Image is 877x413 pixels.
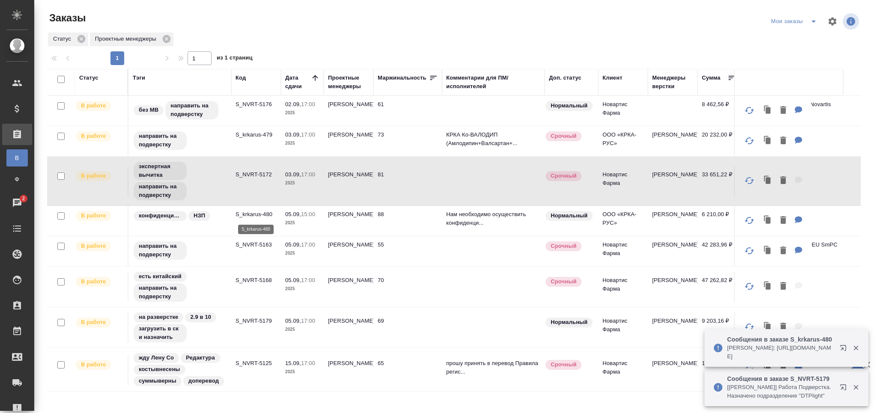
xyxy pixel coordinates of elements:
td: [PERSON_NAME] [324,206,373,236]
p: Новартис Фарма [603,359,644,376]
p: S_NVRT-5125 [236,359,277,368]
p: В работе [81,242,106,250]
p: 05.09, [285,211,301,217]
p: В работе [81,277,106,286]
p: [PERSON_NAME] [652,131,693,139]
button: Для ПМ: КРКА Ко-ВАЛОДИП (Амлодипин+Валсартан+Гидрохлоротиазид), таблетки, покрытые пленочной обол... [790,132,807,150]
a: 2 [2,192,32,214]
p: направить на подверстку [139,182,182,199]
td: [PERSON_NAME] [324,96,373,126]
p: Новартис Фарма [603,241,644,258]
div: Проектные менеджеры [328,74,369,91]
p: есть китайский [139,272,182,281]
p: 17:00 [301,360,315,366]
button: Клонировать [760,132,776,150]
p: Срочный [551,172,576,180]
button: Клонировать [760,172,776,190]
p: направить на подверстку [139,132,182,149]
div: Комментарии для ПМ/исполнителей [446,74,540,91]
div: жду Лену Со, Редактура, костывнесены, суммыверны, доперевод [133,352,227,387]
div: Дата сдачи [285,74,311,91]
p: Нормальный [551,211,588,220]
p: Нормальный [551,318,588,327]
td: 55 [373,236,442,266]
p: S_NVRT-5168 [236,276,277,285]
div: направить на подверстку [133,241,227,261]
button: Для ПМ: Нам необходимо осуществить конфиденциальный нотариально заверенный перевод с русского на ... [790,212,807,229]
div: Выставляется автоматически, если на указанный объем услуг необходимо больше времени в стандартном... [545,170,594,182]
p: направить на подверстку [170,101,213,119]
p: В работе [81,318,106,327]
p: 05.09, [285,318,301,324]
p: В работе [81,101,106,110]
td: [PERSON_NAME] [324,166,373,196]
p: Срочный [551,360,576,369]
p: 2025 [285,368,319,376]
span: Заказы [47,11,86,25]
div: Менеджеры верстки [652,74,693,91]
p: S_NVRT-5176 [236,100,277,109]
div: Сумма [702,74,720,82]
td: 69 [373,312,442,342]
div: Выставляет ПМ после принятия заказа от КМа [75,317,123,328]
p: 2025 [285,179,319,187]
p: костывнесены [139,365,180,374]
p: Новартис Фарма [603,170,644,187]
p: [PERSON_NAME] [652,241,693,249]
p: Проектные менеджеры [95,35,159,43]
p: В работе [81,360,106,369]
p: 2.9 в 10 [190,313,211,321]
p: [PERSON_NAME] [652,359,693,368]
button: Удалить [776,318,790,336]
div: Тэги [133,74,145,82]
div: Маржинальность [378,74,427,82]
button: Для КМ: COST – GMP inspection (Novartis Pharma GmbH) [790,102,807,119]
span: Ф [11,175,24,184]
td: 9 203,16 ₽ [698,312,740,342]
a: В [6,149,28,166]
p: без МВ [139,106,158,114]
td: 20 232,00 ₽ [698,126,740,156]
p: Статус [53,35,74,43]
button: Обновить [739,276,760,297]
td: 70 [373,272,442,302]
p: Редактура [186,354,215,362]
td: 6 210,00 ₽ [698,206,740,236]
p: Новартис Фарма [603,276,644,293]
p: В работе [81,172,106,180]
p: [PERSON_NAME]: [URL][DOMAIN_NAME] [727,344,834,361]
p: прошу принять в перевод Правила регис... [446,359,540,376]
p: Новартис Фарма [603,317,644,334]
button: Удалить [776,172,790,190]
span: Настроить таблицу [822,11,843,32]
p: [PERSON_NAME] [652,170,693,179]
button: Удалить [776,212,790,229]
div: Выставляется автоматически, если на указанный объем услуг необходимо больше времени в стандартном... [545,131,594,142]
p: Нам необходимо осуществить конфиденци... [446,210,540,227]
div: есть китайский, направить на подверстку [133,271,227,303]
button: Удалить [776,242,790,260]
button: Обновить [739,210,760,231]
div: Статус по умолчанию для стандартных заказов [545,317,594,328]
p: загрузить в ск и назначить [139,324,182,342]
p: S_NVRT-5172 [236,170,277,179]
td: [PERSON_NAME] [324,312,373,342]
button: Клонировать [760,212,776,229]
div: на разверстке, 2.9 в 10, загрузить в ск и назначить [133,312,227,343]
div: Клиент [603,74,622,82]
p: 05.09, [285,241,301,248]
a: Ф [6,171,28,188]
p: направить на подверстку [139,242,182,259]
div: Выставляет ПМ после принятия заказа от КМа [75,359,123,371]
p: S_NVRT-5179 [236,317,277,325]
button: Обновить [739,317,760,337]
p: конфиденциальный [139,211,182,220]
p: Нормальный [551,101,588,110]
p: 02.09, [285,101,301,107]
td: [PERSON_NAME] [324,355,373,385]
button: Удалить [776,102,790,119]
button: Обновить [739,241,760,261]
p: Сообщения в заказе S_krkarus-480 [727,335,834,344]
td: 42 283,96 ₽ [698,236,740,266]
button: Для КМ: for trans Risarg RTT 2380 EU SmPC [790,242,807,260]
